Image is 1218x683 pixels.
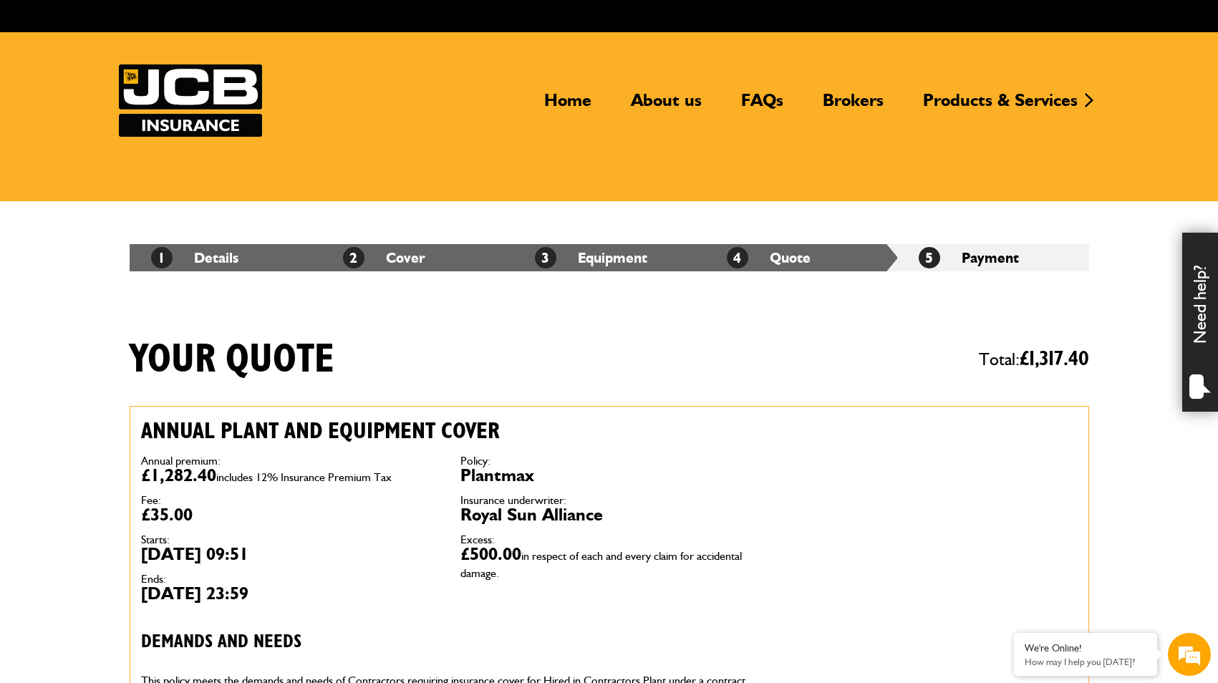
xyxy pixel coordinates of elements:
[897,244,1089,271] li: Payment
[119,64,262,137] img: JCB Insurance Services logo
[141,506,439,523] dd: £35.00
[151,247,173,268] span: 1
[1025,642,1146,654] div: We're Online!
[460,549,742,580] span: in respect of each and every claim for accidental damage.
[1029,349,1089,369] span: 1,317.40
[533,89,602,122] a: Home
[130,336,334,384] h1: Your quote
[141,573,439,585] dt: Ends:
[912,89,1088,122] a: Products & Services
[460,455,758,467] dt: Policy:
[620,89,712,122] a: About us
[151,249,238,266] a: 1Details
[812,89,894,122] a: Brokers
[1020,349,1089,369] span: £
[535,247,556,268] span: 3
[1025,657,1146,667] p: How may I help you today?
[141,631,758,654] h3: Demands and needs
[343,247,364,268] span: 2
[460,467,758,484] dd: Plantmax
[141,534,439,546] dt: Starts:
[141,546,439,563] dd: [DATE] 09:51
[216,470,392,484] span: includes 12% Insurance Premium Tax
[460,506,758,523] dd: Royal Sun Alliance
[141,585,439,602] dd: [DATE] 23:59
[919,247,940,268] span: 5
[1182,233,1218,412] div: Need help?
[141,455,439,467] dt: Annual premium:
[460,495,758,506] dt: Insurance underwriter:
[535,249,647,266] a: 3Equipment
[705,244,897,271] li: Quote
[979,343,1089,376] span: Total:
[460,546,758,580] dd: £500.00
[343,249,425,266] a: 2Cover
[141,417,758,445] h2: Annual plant and equipment cover
[119,64,262,137] a: JCB Insurance Services
[460,534,758,546] dt: Excess:
[141,495,439,506] dt: Fee:
[730,89,794,122] a: FAQs
[727,247,748,268] span: 4
[141,467,439,484] dd: £1,282.40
